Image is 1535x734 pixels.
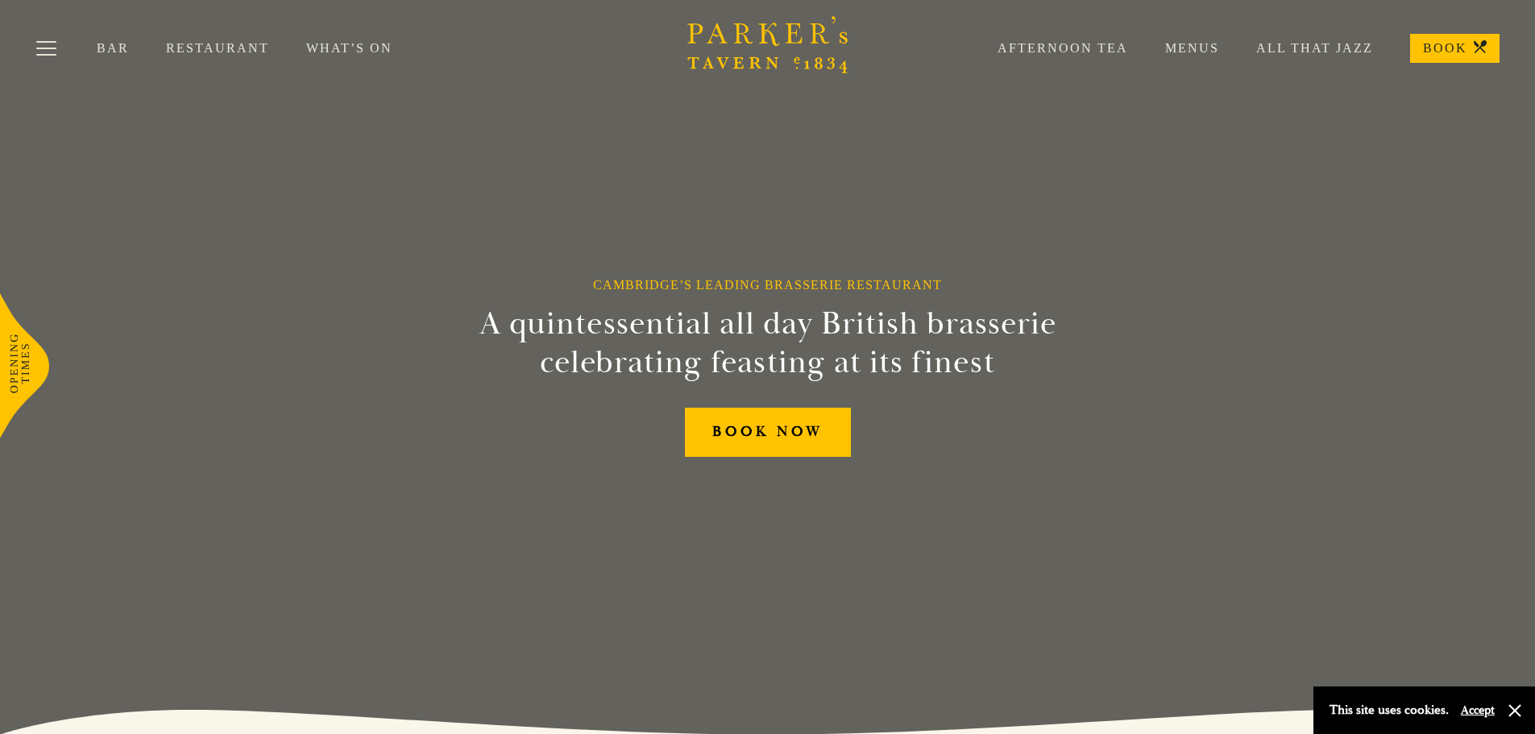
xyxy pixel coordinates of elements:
a: BOOK NOW [685,408,851,457]
h1: Cambridge’s Leading Brasserie Restaurant [593,277,942,292]
h2: A quintessential all day British brasserie celebrating feasting at its finest [400,305,1135,382]
button: Close and accept [1507,703,1523,719]
p: This site uses cookies. [1330,699,1449,722]
button: Accept [1461,703,1495,718]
